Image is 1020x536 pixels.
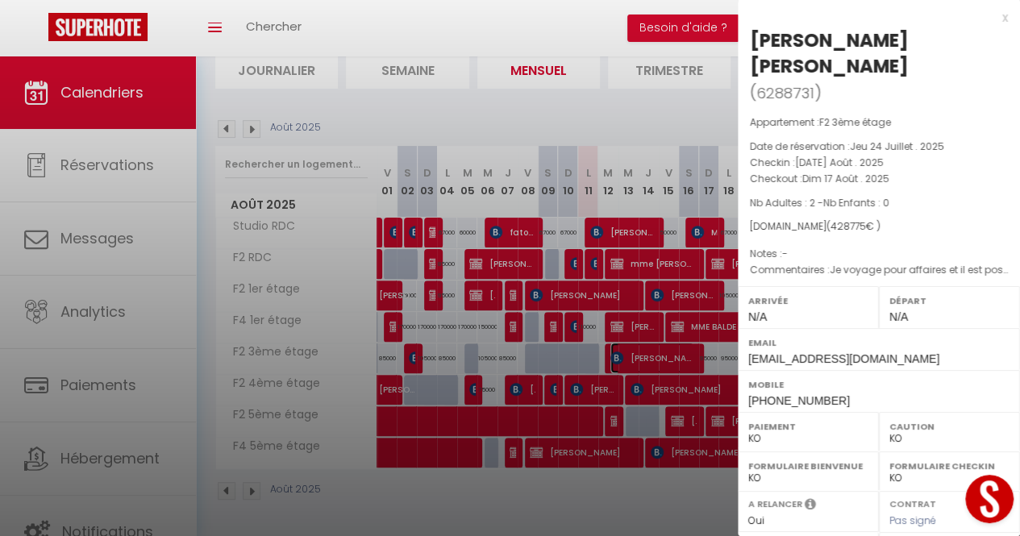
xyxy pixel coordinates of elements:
[952,468,1020,536] iframe: LiveChat chat widget
[750,246,1008,262] p: Notes :
[889,418,1010,434] label: Caution
[748,352,939,365] span: [EMAIL_ADDRESS][DOMAIN_NAME]
[750,81,822,104] span: ( )
[750,155,1008,171] p: Checkin :
[748,418,868,434] label: Paiement
[748,376,1010,393] label: Mobile
[748,310,767,323] span: N/A
[748,293,868,309] label: Arrivée
[750,114,1008,131] p: Appartement :
[750,27,1008,79] div: [PERSON_NAME] [PERSON_NAME]
[750,219,1008,235] div: [DOMAIN_NAME]
[850,139,944,153] span: Jeu 24 Juillet . 2025
[802,172,889,185] span: Dim 17 Août . 2025
[782,247,788,260] span: -
[738,8,1008,27] div: x
[889,513,936,527] span: Pas signé
[750,139,1008,155] p: Date de réservation :
[889,458,1010,474] label: Formulaire Checkin
[748,394,850,407] span: [PHONE_NUMBER]
[826,219,881,233] span: ( € )
[889,497,936,508] label: Contrat
[748,458,868,474] label: Formulaire Bienvenue
[889,293,1010,309] label: Départ
[756,83,814,103] span: 6288731
[750,196,889,210] span: Nb Adultes : 2 -
[805,497,816,515] i: Sélectionner OUI si vous souhaiter envoyer les séquences de messages post-checkout
[831,219,866,233] span: 428775
[750,171,1008,187] p: Checkout :
[795,156,884,169] span: [DATE] Août . 2025
[748,497,802,511] label: A relancer
[750,262,1008,278] p: Commentaires :
[748,334,1010,351] label: Email
[819,115,891,129] span: F2 3ème étage
[823,196,889,210] span: Nb Enfants : 0
[889,310,908,323] span: N/A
